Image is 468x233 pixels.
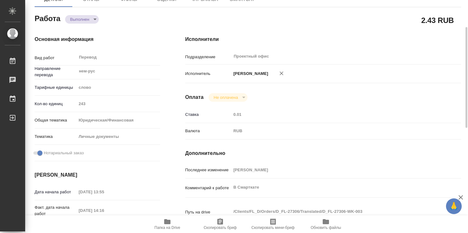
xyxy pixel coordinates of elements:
p: Кол-во единиц [35,101,76,107]
div: Выполнен [209,93,247,102]
div: Юридическая/Финансовая [76,115,160,126]
p: Валюта [185,128,231,134]
button: Не оплачена [212,95,240,100]
button: Скопировать бриф [194,215,247,233]
h4: Дополнительно [185,150,461,157]
p: Вид работ [35,55,76,61]
button: Скопировать мини-бриф [247,215,299,233]
h4: Исполнители [185,36,461,43]
textarea: /Clients/FL_D/Orders/D_FL-27306/Translated/D_FL-27306-WK-003 [231,206,438,217]
p: Общая тематика [35,117,76,123]
p: Комментарий к работе [185,185,231,191]
input: Пустое поле [231,110,438,119]
h2: Работа [35,12,60,24]
h4: Оплата [185,94,204,101]
p: Последнее изменение [185,167,231,173]
span: Папка на Drive [154,225,180,230]
p: Подразделение [185,54,231,60]
p: Тарифные единицы [35,84,76,91]
h2: 2.43 RUB [421,15,454,26]
h4: Основная информация [35,36,160,43]
div: RUB [231,126,438,136]
p: [PERSON_NAME] [231,71,268,77]
p: Ставка [185,111,231,118]
button: Папка на Drive [141,215,194,233]
input: Пустое поле [76,99,160,108]
div: слово [76,82,160,93]
input: Пустое поле [231,165,438,174]
button: Удалить исполнителя [275,66,288,80]
span: Скопировать бриф [203,225,237,230]
span: 🙏 [448,200,459,213]
textarea: В Смарткате [231,182,438,193]
span: Скопировать мини-бриф [251,225,294,230]
p: Путь на drive [185,209,231,215]
div: Личные документы [76,131,160,142]
p: Дата начала работ [35,189,76,195]
div: Выполнен [65,15,99,24]
button: Обновить файлы [299,215,352,233]
p: Тематика [35,134,76,140]
p: Исполнитель [185,71,231,77]
button: 🙏 [446,198,462,214]
p: Направление перевода [35,65,76,78]
h4: [PERSON_NAME] [35,171,160,179]
button: Выполнен [68,17,91,22]
p: Факт. дата начала работ [35,204,76,217]
input: Пустое поле [76,206,131,215]
span: Обновить файлы [311,225,341,230]
span: Нотариальный заказ [44,150,84,156]
input: Пустое поле [76,187,131,196]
